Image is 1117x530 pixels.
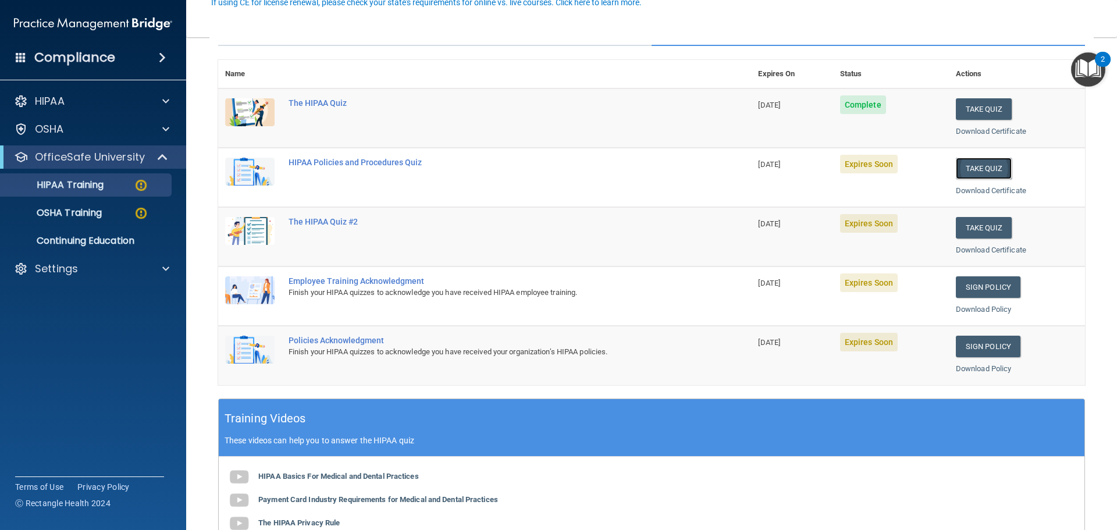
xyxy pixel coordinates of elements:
[289,345,693,359] div: Finish your HIPAA quizzes to acknowledge you have received your organization’s HIPAA policies.
[225,408,306,429] h5: Training Videos
[956,217,1012,239] button: Take Quiz
[35,122,64,136] p: OSHA
[77,481,130,493] a: Privacy Policy
[14,94,169,108] a: HIPAA
[840,95,886,114] span: Complete
[840,333,898,351] span: Expires Soon
[8,235,166,247] p: Continuing Education
[751,60,833,88] th: Expires On
[289,276,693,286] div: Employee Training Acknowledgment
[8,179,104,191] p: HIPAA Training
[956,276,1020,298] a: Sign Policy
[34,49,115,66] h4: Compliance
[14,12,172,35] img: PMB logo
[258,495,498,504] b: Payment Card Industry Requirements for Medical and Dental Practices
[289,286,693,300] div: Finish your HIPAA quizzes to acknowledge you have received HIPAA employee training.
[758,160,780,169] span: [DATE]
[840,273,898,292] span: Expires Soon
[956,186,1026,195] a: Download Certificate
[227,465,251,489] img: gray_youtube_icon.38fcd6cc.png
[35,94,65,108] p: HIPAA
[15,481,63,493] a: Terms of Use
[289,98,693,108] div: The HIPAA Quiz
[956,305,1012,314] a: Download Policy
[134,178,148,193] img: warning-circle.0cc9ac19.png
[14,122,169,136] a: OSHA
[1101,59,1105,74] div: 2
[134,206,148,220] img: warning-circle.0cc9ac19.png
[225,436,1079,445] p: These videos can help you to answer the HIPAA quiz
[289,158,693,167] div: HIPAA Policies and Procedures Quiz
[833,60,949,88] th: Status
[956,127,1026,136] a: Download Certificate
[35,262,78,276] p: Settings
[14,150,169,164] a: OfficeSafe University
[956,364,1012,373] a: Download Policy
[227,489,251,512] img: gray_youtube_icon.38fcd6cc.png
[758,338,780,347] span: [DATE]
[949,60,1085,88] th: Actions
[1071,52,1105,87] button: Open Resource Center, 2 new notifications
[258,472,419,481] b: HIPAA Basics For Medical and Dental Practices
[956,158,1012,179] button: Take Quiz
[218,60,282,88] th: Name
[956,246,1026,254] a: Download Certificate
[758,219,780,228] span: [DATE]
[1059,450,1103,494] iframe: Drift Widget Chat Controller
[8,207,102,219] p: OSHA Training
[840,214,898,233] span: Expires Soon
[14,262,169,276] a: Settings
[289,336,693,345] div: Policies Acknowledgment
[956,98,1012,120] button: Take Quiz
[758,279,780,287] span: [DATE]
[289,217,693,226] div: The HIPAA Quiz #2
[258,518,340,527] b: The HIPAA Privacy Rule
[15,497,111,509] span: Ⓒ Rectangle Health 2024
[35,150,145,164] p: OfficeSafe University
[840,155,898,173] span: Expires Soon
[758,101,780,109] span: [DATE]
[956,336,1020,357] a: Sign Policy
